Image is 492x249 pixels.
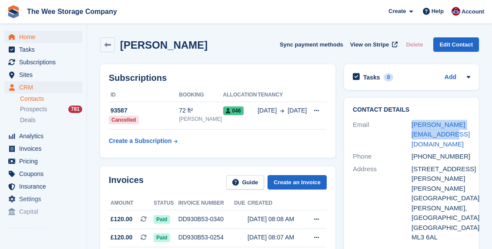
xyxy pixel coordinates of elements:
span: Coupons [19,168,71,180]
a: Create a Subscription [109,133,177,149]
a: menu [4,43,82,56]
span: Sites [19,69,71,81]
a: Add [445,73,456,83]
a: Guide [226,175,264,189]
span: Account [462,7,484,16]
a: menu [4,168,82,180]
a: Contacts [20,95,82,103]
div: DD930B53-0254 [178,233,234,242]
a: menu [4,31,82,43]
a: menu [4,56,82,68]
a: menu [4,155,82,167]
span: Settings [19,193,71,205]
a: View on Stripe [347,37,399,52]
span: Paid [154,215,170,224]
h2: Subscriptions [109,73,327,83]
a: menu [4,193,82,205]
div: [STREET_ADDRESS][PERSON_NAME] [412,164,470,184]
span: Paid [154,233,170,242]
span: Help [432,7,444,16]
a: menu [4,69,82,81]
a: menu [4,143,82,155]
div: Create a Subscription [109,136,172,146]
a: menu [4,81,82,93]
a: menu [4,130,82,142]
th: Amount [109,196,154,210]
a: Edit Contact [433,37,479,52]
span: Home [19,31,71,43]
span: CRM [19,81,71,93]
th: Status [154,196,178,210]
a: Deals [20,116,82,125]
h2: Invoices [109,175,144,189]
th: Invoice number [178,196,234,210]
h2: Contact Details [353,106,470,113]
div: [DATE] 08:07 AM [248,233,305,242]
div: [DATE] 08:08 AM [248,215,305,224]
span: [DATE] [258,106,277,115]
th: Booking [179,88,223,102]
div: DD930B53-0340 [178,215,234,224]
div: 72 ft² [179,106,223,115]
a: The Wee Storage Company [23,4,120,19]
span: Pricing [19,155,71,167]
span: View on Stripe [350,40,389,49]
h2: Tasks [363,73,380,81]
a: [PERSON_NAME][EMAIL_ADDRESS][DOMAIN_NAME] [412,121,470,148]
h2: [PERSON_NAME] [120,39,208,51]
div: 781 [68,106,82,113]
img: Scott Ritchie [452,7,460,16]
a: Prospects 781 [20,105,82,114]
div: 93587 [109,106,179,115]
button: Sync payment methods [280,37,343,52]
a: menu [4,206,82,218]
button: Delete [402,37,426,52]
span: Capital [19,206,71,218]
a: menu [4,180,82,193]
span: £120.00 [110,233,133,242]
span: Prospects [20,105,47,113]
th: Due [234,196,248,210]
span: £120.00 [110,215,133,224]
span: Invoices [19,143,71,155]
div: 0 [384,73,394,81]
span: Subscriptions [19,56,71,68]
a: Create an Invoice [268,175,327,189]
div: [PERSON_NAME] [179,115,223,123]
th: Created [248,196,305,210]
div: Email [353,120,412,149]
div: [PHONE_NUMBER] [412,152,470,162]
span: Analytics [19,130,71,142]
span: Storefront [8,225,87,234]
th: Allocation [223,88,258,102]
div: [PERSON_NAME][GEOGRAPHIC_DATA][PERSON_NAME], [GEOGRAPHIC_DATA] [412,184,470,223]
th: Tenancy [258,88,308,102]
span: Insurance [19,180,71,193]
span: Tasks [19,43,71,56]
div: Phone [353,152,412,162]
div: Address [353,164,412,242]
div: Cancelled [109,116,139,124]
span: Create [388,7,406,16]
div: ML3 6AL [412,232,470,242]
img: stora-icon-8386f47178a22dfd0bd8f6a31ec36ba5ce8667c1dd55bd0f319d3a0aa187defe.svg [7,5,20,18]
div: [GEOGRAPHIC_DATA] [412,223,470,233]
span: [DATE] [288,106,307,115]
span: Deals [20,116,36,124]
th: ID [109,88,179,102]
span: 046 [223,106,244,115]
